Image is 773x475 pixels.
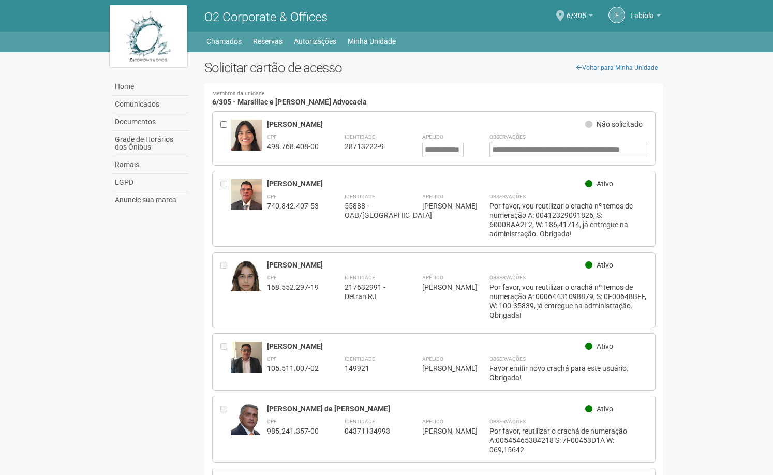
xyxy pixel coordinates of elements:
div: 149921 [345,364,396,373]
img: user.jpg [231,179,262,215]
div: [PERSON_NAME] [267,260,585,270]
a: Reservas [253,34,283,49]
div: [PERSON_NAME] [422,426,464,436]
img: user.jpg [231,404,262,438]
img: user.jpg [231,260,262,299]
div: 740.842.407-53 [267,201,319,211]
strong: Identidade [345,356,375,362]
div: 168.552.297-19 [267,283,319,292]
strong: Identidade [345,275,375,280]
div: [PERSON_NAME] [422,364,464,373]
strong: Apelido [422,275,443,280]
strong: Observações [489,356,526,362]
img: logo.jpg [110,5,187,67]
a: Voltar para Minha Unidade [571,60,663,76]
strong: Apelido [422,419,443,424]
div: Entre em contato com a Aministração para solicitar o cancelamento ou 2a via [220,179,231,239]
img: user.jpg [231,342,262,373]
a: Autorizações [294,34,336,49]
a: LGPD [112,174,189,191]
div: 55888 - OAB/[GEOGRAPHIC_DATA] [345,201,396,220]
div: Entre em contato com a Aministração para solicitar o cancelamento ou 2a via [220,260,231,320]
strong: Observações [489,419,526,424]
strong: CPF [267,134,277,140]
div: 217632991 - Detran RJ [345,283,396,301]
strong: CPF [267,194,277,199]
span: Ativo [597,180,613,188]
span: Ativo [597,261,613,269]
div: [PERSON_NAME] [422,283,464,292]
span: Não solicitado [597,120,643,128]
strong: Apelido [422,194,443,199]
strong: Observações [489,275,526,280]
strong: Identidade [345,194,375,199]
span: Fabíola [630,2,654,20]
span: Ativo [597,342,613,350]
div: [PERSON_NAME] [422,201,464,211]
a: Minha Unidade [348,34,396,49]
strong: CPF [267,356,277,362]
a: Home [112,78,189,96]
a: Fabíola [630,13,661,21]
h4: 6/305 - Marsillac e [PERSON_NAME] Advocacia [212,91,656,106]
img: user.jpg [231,120,262,157]
div: [PERSON_NAME] [267,120,585,129]
div: [PERSON_NAME] de [PERSON_NAME] [267,404,585,413]
div: [PERSON_NAME] [267,179,585,188]
h2: Solicitar cartão de acesso [204,60,663,76]
strong: CPF [267,275,277,280]
a: 6/305 [567,13,593,21]
div: Favor emitir novo crachá para este usuário. Obrigada! [489,364,647,382]
div: [PERSON_NAME] [267,342,585,351]
div: Por favor, vou reutilizar o crachá nº temos de numeração A: 00064431098879, S: 0F00648BFF, W: 100... [489,283,647,320]
strong: CPF [267,419,277,424]
span: O2 Corporate & Offices [204,10,328,24]
strong: Apelido [422,356,443,362]
a: Documentos [112,113,189,131]
a: Anuncie sua marca [112,191,189,209]
div: 985.241.357-00 [267,426,319,436]
a: Chamados [206,34,242,49]
div: Por favor, vou reutilizar o crachá nº temos de numeração A: 00412329091826, S: 6000BAA2F2, W: 186... [489,201,647,239]
div: 498.768.408-00 [267,142,319,151]
div: 04371134993 [345,426,396,436]
div: Por favor, reutilizar o crachá de numeração A:00545465384218 S: 7F00453D1A W: 069,15642 [489,426,647,454]
div: Entre em contato com a Aministração para solicitar o cancelamento ou 2a via [220,342,231,382]
a: Ramais [112,156,189,174]
span: 6/305 [567,2,586,20]
strong: Observações [489,194,526,199]
div: Entre em contato com a Aministração para solicitar o cancelamento ou 2a via [220,404,231,454]
strong: Identidade [345,134,375,140]
a: Grade de Horários dos Ônibus [112,131,189,156]
span: Ativo [597,405,613,413]
small: Membros da unidade [212,91,656,97]
strong: Observações [489,134,526,140]
strong: Apelido [422,134,443,140]
div: 28713222-9 [345,142,396,151]
a: Comunicados [112,96,189,113]
strong: Identidade [345,419,375,424]
div: 105.511.007-02 [267,364,319,373]
a: F [608,7,625,23]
